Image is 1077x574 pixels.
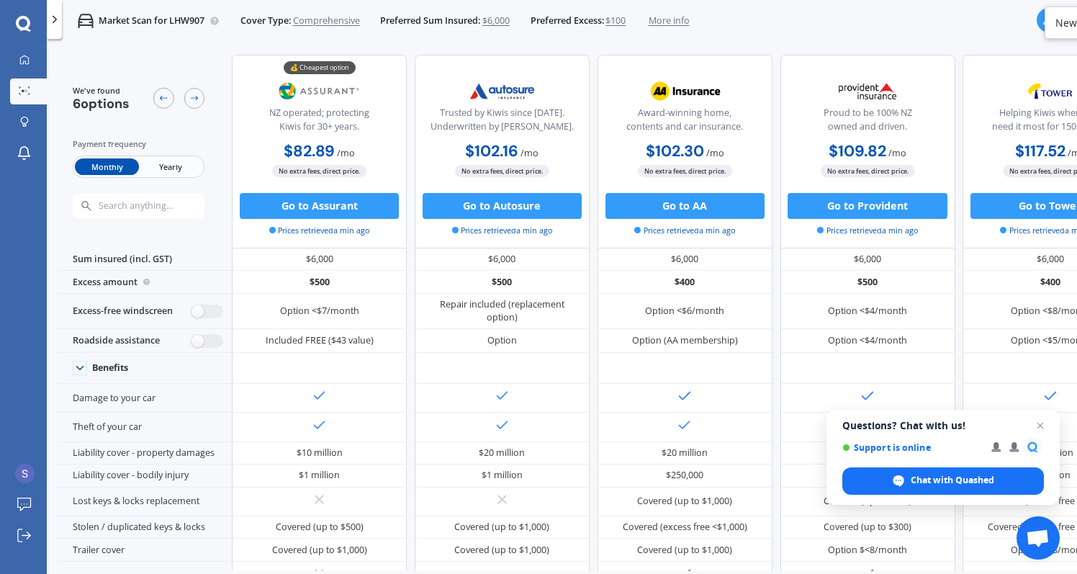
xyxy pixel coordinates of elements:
div: $6,000 [598,248,772,272]
span: Prices retrieved a min ago [269,225,370,236]
div: Damage to your car [57,384,232,413]
div: Option (AA membership) [632,334,738,347]
div: Covered (up to $1,000) [454,521,549,534]
div: Stolen / duplicated keys & locks [57,516,232,539]
b: $102.30 [646,141,704,161]
div: Liability cover - property damages [57,442,232,465]
div: Payment frequency [73,138,205,151]
img: car.f15378c7a67c060ca3f3.svg [78,13,94,29]
div: Option <$4/month [828,305,907,318]
span: Questions? Chat with us! [842,420,1044,431]
div: Option <$4/month [828,334,907,347]
span: Comprehensive [293,14,360,27]
b: $102.16 [465,141,518,161]
div: Award-winning home, contents and car insurance. [608,107,761,139]
div: Repair included (replacement option) [425,298,580,324]
div: Covered (up to $1,000) [454,544,549,557]
button: Go to Provident [788,193,947,219]
span: / mo [337,147,355,159]
b: $117.52 [1015,141,1065,161]
div: $20 million [662,447,708,459]
span: Yearly [139,158,202,175]
div: Excess-free windscreen [57,294,232,330]
span: No extra fees, direct price. [821,165,915,177]
span: Prices retrieved a min ago [634,225,735,236]
div: $1 million [299,469,340,482]
div: Covered (up to $300) [824,495,911,508]
div: Option [487,334,517,347]
span: Preferred Sum Insured: [380,14,480,27]
span: More info [649,14,690,27]
b: $82.89 [284,141,335,161]
div: Open chat [1017,516,1060,560]
div: Theft of your car [57,413,232,441]
span: No extra fees, direct price. [638,165,732,177]
button: Go to AA [605,193,765,219]
div: Chat with Quashed [842,467,1044,495]
div: $500 [780,271,955,294]
div: Covered (up to $300) [824,521,911,534]
div: Benefits [92,362,128,374]
div: Included FREE ($43 value) [266,334,374,347]
div: Trusted by Kiwis since [DATE]. Underwritten by [PERSON_NAME]. [425,107,578,139]
img: Assurant.png [276,75,362,107]
span: No extra fees, direct price. [272,165,366,177]
div: Covered (excess free <$1,000) [623,521,747,534]
div: $6,000 [415,248,590,272]
input: Search anything... [97,200,229,212]
div: $20 million [479,447,525,459]
div: $500 [232,271,407,294]
span: Support is online [842,442,981,453]
span: Monthly [75,158,138,175]
div: 💰 Cheapest option [284,61,356,74]
p: Market Scan for LHW907 [99,14,204,27]
span: Cover Type: [240,14,291,27]
span: Prices retrieved a min ago [452,225,553,236]
span: / mo [706,147,724,159]
div: $6,000 [232,248,407,272]
span: / mo [888,147,906,159]
span: Close chat [1032,417,1049,434]
div: $1 million [482,469,523,482]
span: No extra fees, direct price. [455,165,549,177]
span: Preferred Excess: [531,14,604,27]
div: $6,000 [780,248,955,272]
span: $100 [605,14,626,27]
div: Covered (up to $1,000) [637,544,732,557]
button: Go to Assurant [240,193,399,219]
div: Roadside assistance [57,329,232,352]
div: $250,000 [666,469,703,482]
div: Covered (up to $500) [276,521,364,534]
span: We've found [73,85,130,97]
div: Covered (up to $1,000) [272,544,367,557]
span: 6 options [73,95,130,112]
div: Option <$7/month [280,305,359,318]
div: Trailer cover [57,539,232,562]
span: Prices retrieved a min ago [817,225,918,236]
img: ACg8ocIevkTNwcd4cngdxgLq7s6FYuR6NSNPAq4bVJiM-EozuSAf-Q=s96-c [15,464,35,483]
div: $400 [598,271,772,294]
b: $109.82 [829,141,886,161]
span: Chat with Quashed [911,474,994,487]
div: NZ operated; protecting Kiwis for 30+ years. [243,107,396,139]
img: Provident.png [825,75,911,107]
div: Sum insured (incl. GST) [57,248,232,272]
img: Autosure.webp [459,75,545,107]
img: AA.webp [642,75,728,107]
span: / mo [521,147,538,159]
div: Option <$6/month [645,305,724,318]
div: Liability cover - bodily injury [57,465,232,488]
div: Proud to be 100% NZ owned and driven. [791,107,944,139]
div: Lost keys & locks replacement [57,488,232,516]
span: $6,000 [482,14,510,27]
div: Option $<8/month [828,544,907,557]
button: Go to Autosure [423,193,582,219]
div: Excess amount [57,271,232,294]
div: $500 [415,271,590,294]
div: $10 million [297,447,343,459]
div: Covered (up to $1,000) [637,495,732,508]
